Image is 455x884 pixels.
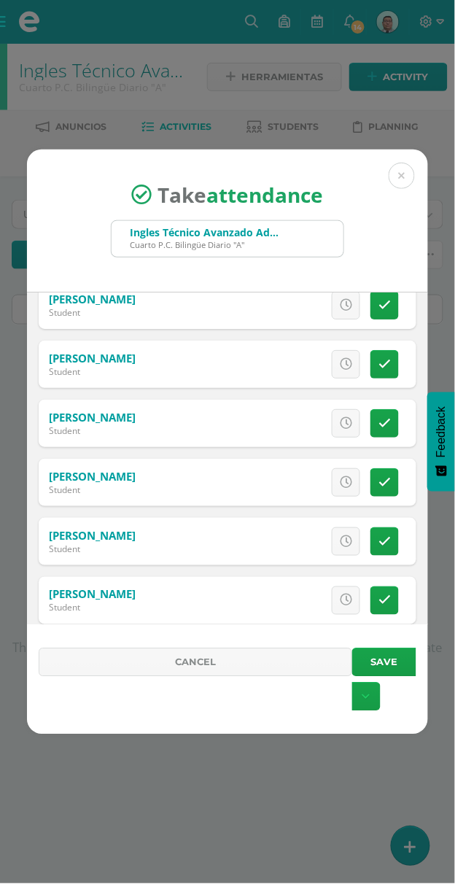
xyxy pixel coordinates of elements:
[49,484,136,496] div: Student
[427,392,455,492] button: Feedback - Mostrar encuesta
[130,225,283,239] div: Ingles Técnico Avanzado Adaptado I
[49,306,136,319] div: Student
[49,469,136,484] a: [PERSON_NAME]
[49,528,136,543] a: [PERSON_NAME]
[49,365,136,378] div: Student
[49,292,136,306] a: [PERSON_NAME]
[435,407,448,458] span: Feedback
[49,602,136,614] div: Student
[389,163,415,189] button: Close (Esc)
[158,181,324,209] span: Take
[207,181,324,209] strong: attendance
[112,221,343,257] input: Search for a grade or section here…
[130,239,283,250] div: Cuarto P.C. Bilingüe Diario "A"
[352,648,416,677] button: Save
[49,424,136,437] div: Student
[49,351,136,365] a: [PERSON_NAME]
[49,410,136,424] a: [PERSON_NAME]
[49,587,136,602] a: [PERSON_NAME]
[49,543,136,555] div: Student
[39,648,352,677] a: Cancel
